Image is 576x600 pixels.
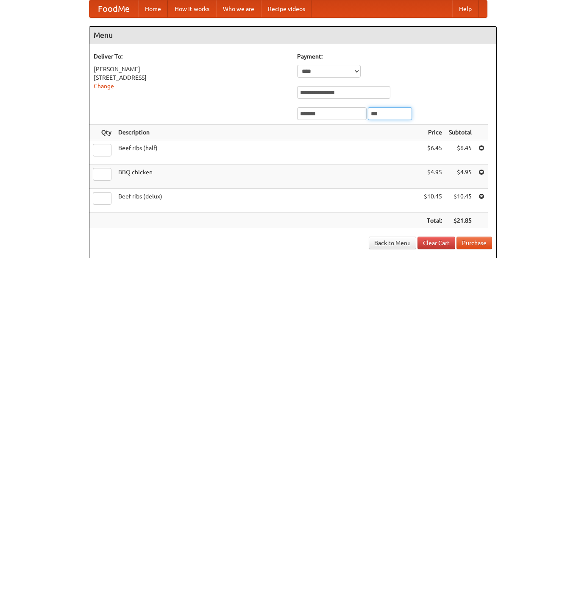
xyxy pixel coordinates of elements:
div: [PERSON_NAME] [94,65,289,73]
td: $10.45 [445,189,475,213]
th: Price [420,125,445,140]
td: Beef ribs (half) [115,140,420,165]
td: $10.45 [420,189,445,213]
a: Help [452,0,479,17]
th: $21.85 [445,213,475,229]
a: Home [138,0,168,17]
h4: Menu [89,27,496,44]
div: [STREET_ADDRESS] [94,73,289,82]
td: $4.95 [445,165,475,189]
td: $6.45 [445,140,475,165]
a: Back to Menu [369,237,416,249]
th: Subtotal [445,125,475,140]
a: Clear Cart [417,237,455,249]
th: Qty [89,125,115,140]
th: Total: [420,213,445,229]
th: Description [115,125,420,140]
a: Who we are [216,0,261,17]
h5: Deliver To: [94,52,289,61]
a: Change [94,83,114,89]
td: Beef ribs (delux) [115,189,420,213]
td: $4.95 [420,165,445,189]
a: How it works [168,0,216,17]
button: Purchase [456,237,492,249]
a: Recipe videos [261,0,312,17]
td: BBQ chicken [115,165,420,189]
a: FoodMe [89,0,138,17]
h5: Payment: [297,52,492,61]
td: $6.45 [420,140,445,165]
